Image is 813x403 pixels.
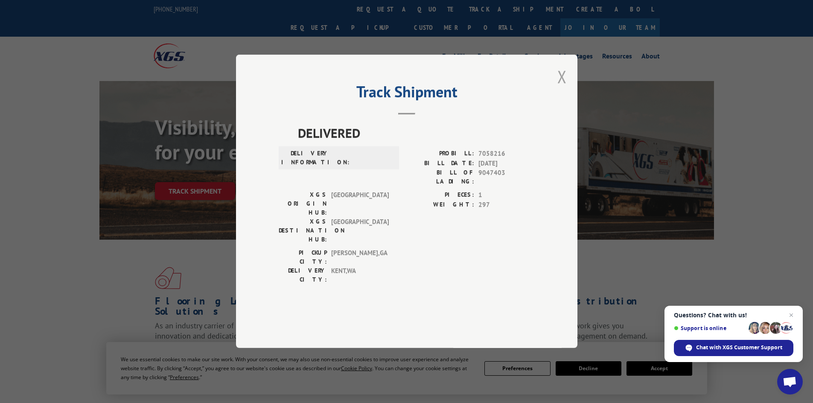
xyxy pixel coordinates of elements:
[557,65,567,88] button: Close modal
[331,267,389,284] span: KENT , WA
[279,267,327,284] label: DELIVERY CITY:
[298,124,535,143] span: DELIVERED
[407,159,474,168] label: BILL DATE:
[407,200,474,210] label: WEIGHT:
[279,217,327,244] label: XGS DESTINATION HUB:
[279,191,327,217] label: XGS ORIGIN HUB:
[331,249,389,267] span: [PERSON_NAME] , GA
[407,149,474,159] label: PROBILL:
[777,369,803,394] div: Open chat
[674,312,793,319] span: Questions? Chat with us!
[331,191,389,217] span: [GEOGRAPHIC_DATA]
[786,310,796,320] span: Close chat
[407,191,474,200] label: PIECES:
[478,200,535,210] span: 297
[696,344,782,351] span: Chat with XGS Customer Support
[281,149,329,167] label: DELIVERY INFORMATION:
[478,149,535,159] span: 7058216
[674,340,793,356] div: Chat with XGS Customer Support
[674,325,746,331] span: Support is online
[331,217,389,244] span: [GEOGRAPHIC_DATA]
[279,86,535,102] h2: Track Shipment
[478,191,535,200] span: 1
[407,168,474,186] label: BILL OF LADING:
[478,159,535,168] span: [DATE]
[279,249,327,267] label: PICKUP CITY:
[478,168,535,186] span: 9047403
